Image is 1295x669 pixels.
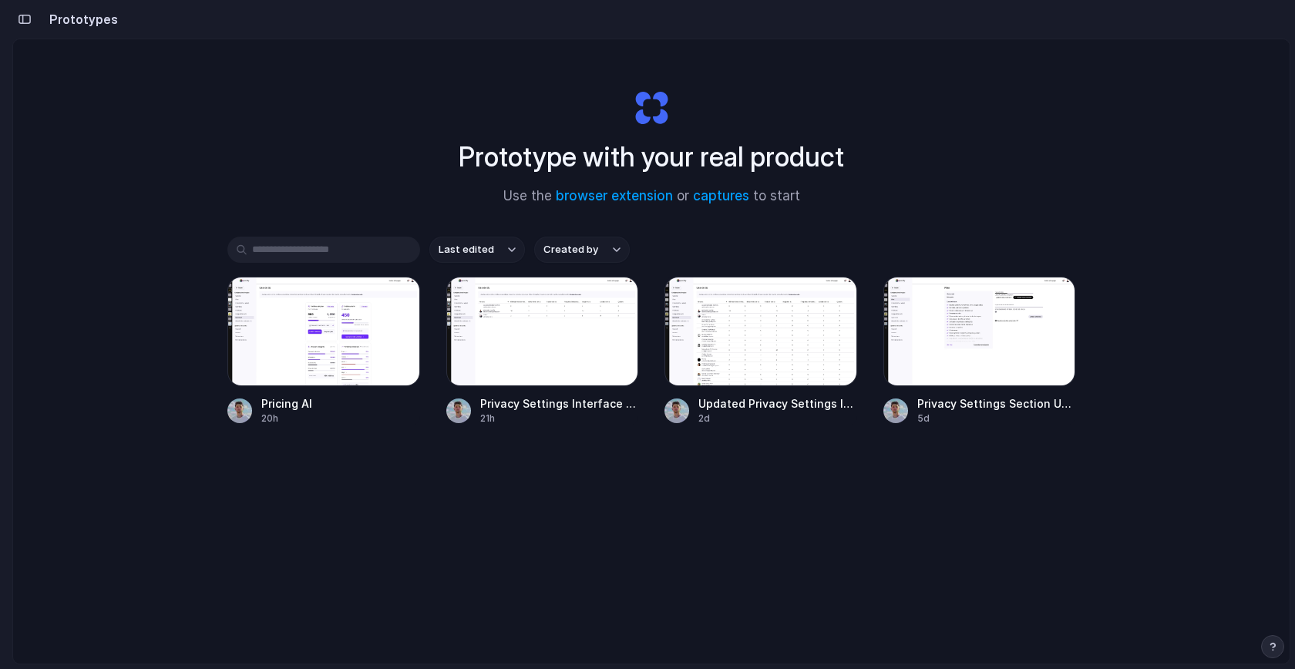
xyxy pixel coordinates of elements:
button: Created by [534,237,630,263]
button: Last edited [429,237,525,263]
span: Last edited [439,242,494,257]
a: Privacy Settings Section UpdatePrivacy Settings Section Update5d [883,277,1076,425]
a: browser extension [556,188,673,203]
span: Created by [543,242,598,257]
div: 2d [698,412,857,425]
div: 5d [917,412,1076,425]
a: Updated Privacy Settings InterfaceUpdated Privacy Settings Interface2d [664,277,857,425]
span: Use the or to start [503,187,800,207]
a: Privacy Settings Interface UpdatePrivacy Settings Interface Update21h [446,277,639,425]
span: Privacy Settings Interface Update [480,395,639,412]
div: 20h [261,412,420,425]
h2: Prototypes [43,10,118,29]
a: Pricing AIPricing AI20h [227,277,420,425]
span: Privacy Settings Section Update [917,395,1076,412]
span: Updated Privacy Settings Interface [698,395,857,412]
div: 21h [480,412,639,425]
a: captures [693,188,749,203]
h1: Prototype with your real product [459,136,844,177]
span: Pricing AI [261,395,420,412]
